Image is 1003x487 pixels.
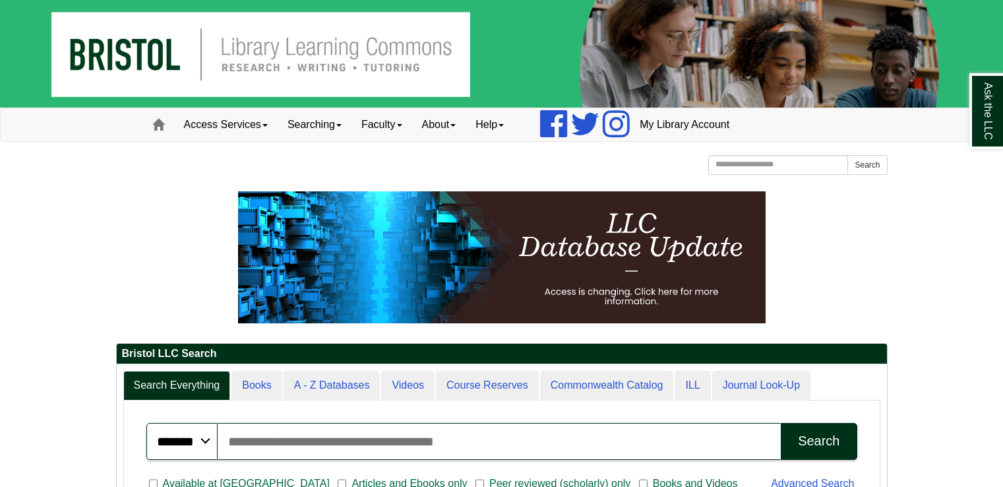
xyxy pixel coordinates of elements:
[466,108,514,141] a: Help
[630,108,739,141] a: My Library Account
[436,371,539,401] a: Course Reserves
[412,108,466,141] a: About
[675,371,710,401] a: ILL
[284,371,380,401] a: A - Z Databases
[798,434,839,449] div: Search
[351,108,412,141] a: Faculty
[712,371,810,401] a: Journal Look-Up
[238,191,766,323] img: HTML tutorial
[123,371,231,401] a: Search Everything
[174,108,278,141] a: Access Services
[847,155,887,175] button: Search
[540,371,674,401] a: Commonwealth Catalog
[117,344,887,364] h2: Bristol LLC Search
[781,423,857,460] button: Search
[278,108,351,141] a: Searching
[231,371,282,401] a: Books
[381,371,435,401] a: Videos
